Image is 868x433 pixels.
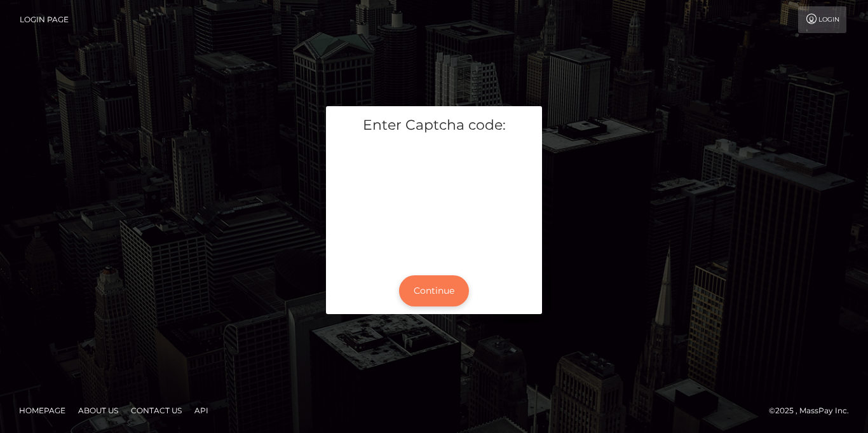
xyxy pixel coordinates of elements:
[769,404,858,418] div: © 2025 , MassPay Inc.
[399,275,469,306] button: Continue
[798,6,846,33] a: Login
[336,116,532,135] h5: Enter Captcha code:
[189,401,214,420] a: API
[126,401,187,420] a: Contact Us
[20,6,69,33] a: Login Page
[14,401,71,420] a: Homepage
[336,144,532,258] iframe: mtcaptcha
[73,401,123,420] a: About Us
